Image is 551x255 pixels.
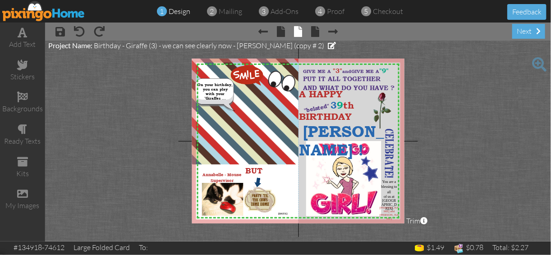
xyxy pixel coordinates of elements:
img: 20230509-083318-16311291b7af-original.jpg [306,141,381,216]
span: [DATE] [278,212,287,215]
img: points-icon.png [414,243,425,254]
span: and [342,68,351,74]
span: [PERSON_NAME] and [380,206,399,213]
img: 20180929-213700-c7ebbbb5-1000.png [385,129,394,178]
span: mailing [219,7,242,16]
span: [PERSON_NAME] ! [299,122,384,159]
span: On your birthday, you can play [197,82,233,91]
span: 9 [337,100,344,111]
span: add-ons [271,7,298,16]
td: Large Folded Card [69,241,134,254]
span: Project Name: [48,41,92,50]
span: Birthday - Giraffe (3) - we can see clearly now - [PERSON_NAME] (copy # 2) [94,41,324,50]
td: $0.78 [449,241,488,255]
span: GIVE ME A [351,68,379,74]
span: 3 [262,6,266,17]
span: checkout [373,7,403,16]
button: Feedback [507,4,546,20]
span: "belated" [303,102,330,114]
span: th [344,100,354,111]
span: proof [327,7,344,16]
span: BUT [245,166,262,175]
span: 1 [160,6,164,17]
td: #134918-74612 [9,241,69,254]
span: of us at [GEOGRAPHIC_DATA] [381,195,397,211]
img: 20180928-222322-5295cbf2-1000.png [250,173,267,191]
span: Annabelle - Mouse [202,172,241,177]
span: "3" [333,67,342,74]
span: PUT IT ALL TOGETHER [303,75,381,82]
span: Supervisor [211,178,234,183]
span: GIVE ME A [303,68,331,74]
img: 20180929-211600-6ee9bcdf-1000.png [266,69,297,93]
img: 20210711-080543-021433862b2a-1000.jpg [202,183,243,216]
img: pixingo logo [2,1,85,21]
img: 20180929-221124-8e8d4dc2-1000.png [231,65,263,85]
img: 20180929-213653-9069bbdc-1000.png [360,155,380,182]
span: "9" [379,67,389,74]
span: with your [206,91,225,96]
span: design [169,7,190,16]
img: 20200518-193813-3e9405a081b5-1000.png [370,91,395,130]
div: Total: $2.27 [492,242,528,253]
img: 20180929-192736-c57829cd-original.png [195,78,235,114]
div: next [512,24,545,39]
span: "Giraffes ... [204,96,226,100]
span: A HAPPY [299,89,343,100]
span: 4 [318,6,322,17]
span: [PERSON_NAME] [380,213,399,220]
td: $1.49 [409,241,449,255]
span: blessing to all [381,185,397,194]
span: You are a [382,180,396,184]
span: 5 [364,6,368,17]
img: 20180930-050856-cb8a568e-1000.png [244,187,276,213]
span: To: [139,243,148,252]
img: expense-icon.png [453,243,464,254]
span: AND WHAT DO YOU HAVE ? [303,84,395,91]
span: BIRTHDAY [299,111,352,122]
span: Trim [406,216,427,226]
span: 2 [210,6,214,17]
